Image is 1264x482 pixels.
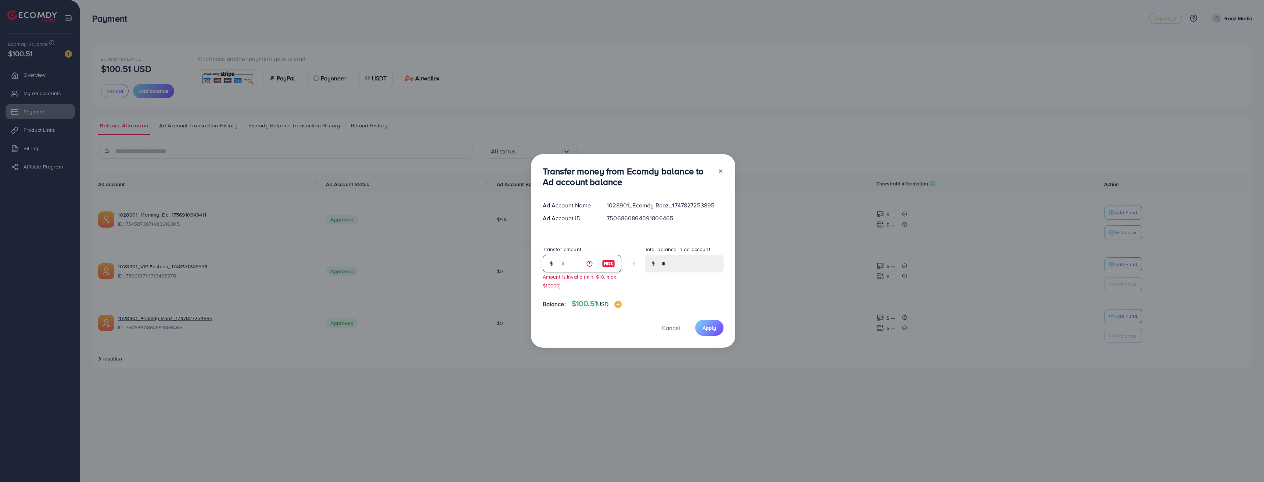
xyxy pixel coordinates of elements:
[543,273,618,289] small: Amount is invalid (min: $10, max: $10000)
[537,214,601,222] div: Ad Account ID
[572,299,622,308] h4: $100.51
[601,214,729,222] div: 7506860864591806465
[597,300,608,308] span: USD
[703,324,716,331] span: Apply
[602,259,615,268] img: image
[1233,449,1258,476] iframe: Chat
[543,300,566,308] span: Balance:
[601,201,729,210] div: 1028901_Ecomdy Rooz_1747827253895
[653,320,689,336] button: Cancel
[537,201,601,210] div: Ad Account Name
[543,166,712,187] h3: Transfer money from Ecomdy balance to Ad account balance
[695,320,723,336] button: Apply
[662,324,680,332] span: Cancel
[614,301,622,308] img: image
[645,246,710,253] label: Total balance in ad account
[543,246,581,253] label: Transfer amount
